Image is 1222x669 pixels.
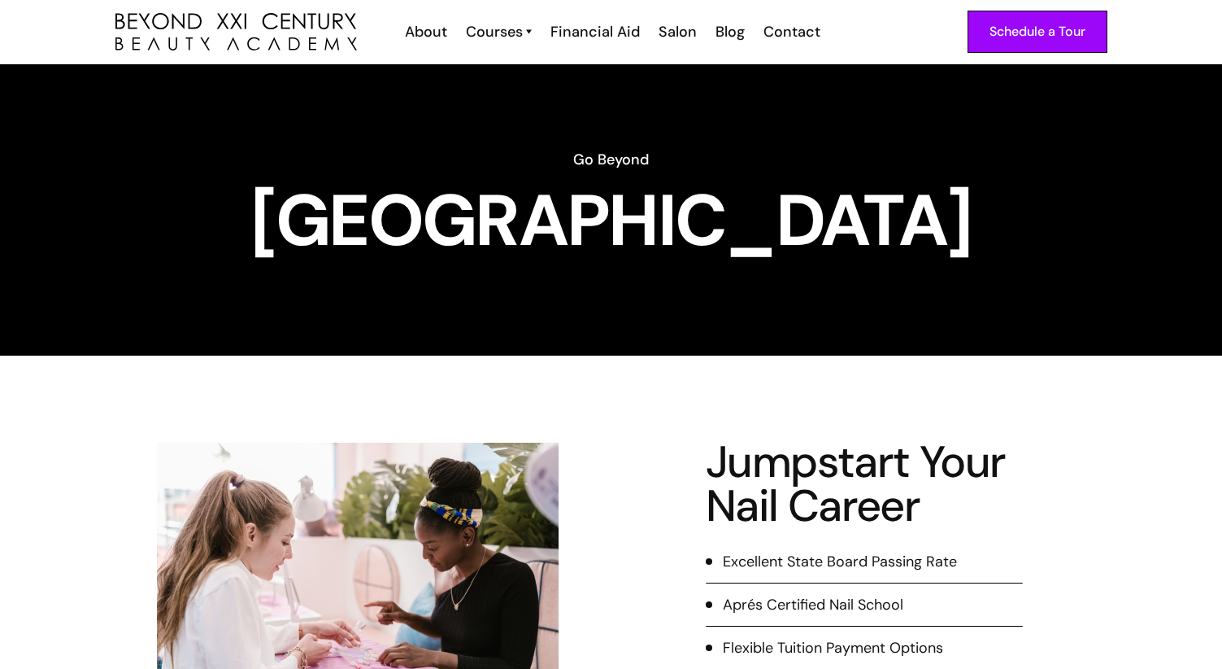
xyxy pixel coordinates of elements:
[715,21,745,42] div: Blog
[705,21,753,42] a: Blog
[659,21,697,42] div: Salon
[540,21,648,42] a: Financial Aid
[250,174,971,267] strong: [GEOGRAPHIC_DATA]
[466,21,532,42] a: Courses
[989,21,1085,42] div: Schedule a Tour
[706,440,1023,528] h2: Jumpstart Your Nail Career
[753,21,828,42] a: Contact
[968,11,1107,53] a: Schedule a Tour
[394,21,455,42] a: About
[723,637,943,658] div: Flexible Tuition Payment Options
[115,13,357,51] a: home
[723,551,957,572] div: Excellent State Board Passing Rate
[466,21,523,42] div: Courses
[723,594,903,615] div: Aprés Certified Nail School
[115,13,357,51] img: beyond 21st century beauty academy logo
[550,21,640,42] div: Financial Aid
[405,21,447,42] div: About
[648,21,705,42] a: Salon
[763,21,820,42] div: Contact
[115,149,1107,170] h6: Go Beyond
